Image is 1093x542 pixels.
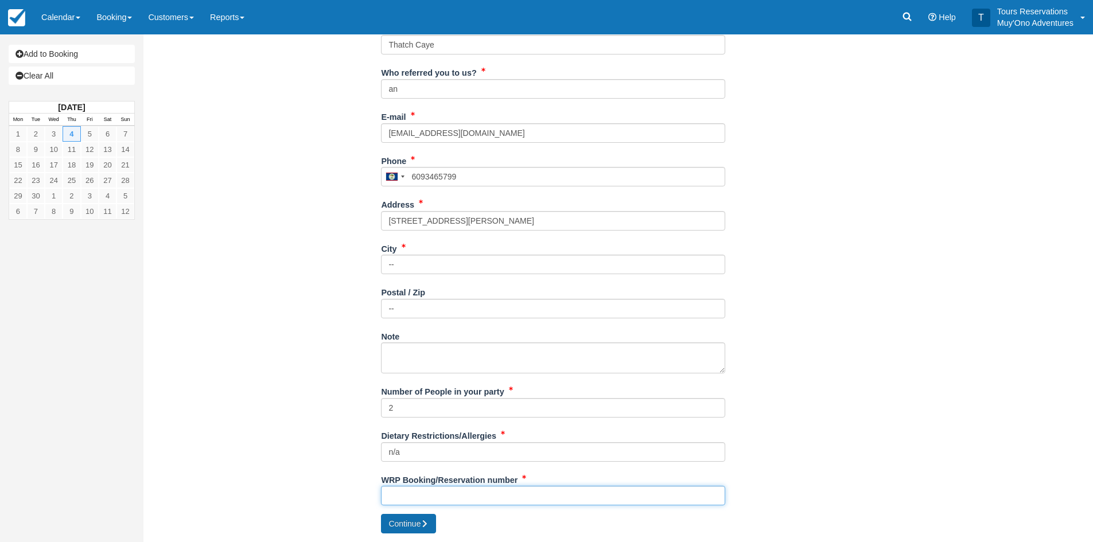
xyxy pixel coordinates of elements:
a: 15 [9,157,27,173]
a: 11 [99,204,116,219]
a: 9 [27,142,45,157]
a: 10 [81,204,99,219]
a: 13 [99,142,116,157]
a: 22 [9,173,27,188]
button: Continue [381,514,436,533]
div: T [972,9,990,27]
label: Address [381,195,414,211]
a: 1 [45,188,63,204]
label: Dietary Restrictions/Allergies [381,426,496,442]
label: E-mail [381,107,406,123]
a: 12 [116,204,134,219]
a: 3 [81,188,99,204]
label: Who referred you to us? [381,63,476,79]
img: checkfront-main-nav-mini-logo.png [8,9,25,26]
label: Note [381,327,399,343]
th: Sat [99,114,116,126]
div: Belize: +501 [382,167,408,186]
a: 5 [81,126,99,142]
p: Tours Reservations [997,6,1073,17]
a: 9 [63,204,80,219]
th: Wed [45,114,63,126]
a: 6 [99,126,116,142]
a: 2 [63,188,80,204]
span: Help [939,13,956,22]
a: 21 [116,157,134,173]
label: Postal / Zip [381,283,425,299]
th: Sun [116,114,134,126]
label: City [381,239,396,255]
a: 25 [63,173,80,188]
a: 8 [9,142,27,157]
a: 14 [116,142,134,157]
a: 28 [116,173,134,188]
a: 3 [45,126,63,142]
strong: [DATE] [58,103,85,112]
a: 18 [63,157,80,173]
a: 2 [27,126,45,142]
a: 30 [27,188,45,204]
a: 19 [81,157,99,173]
a: 26 [81,173,99,188]
a: 4 [99,188,116,204]
a: 7 [27,204,45,219]
th: Mon [9,114,27,126]
th: Tue [27,114,45,126]
a: 10 [45,142,63,157]
a: 12 [81,142,99,157]
a: 20 [99,157,116,173]
p: Muy'Ono Adventures [997,17,1073,29]
a: 1 [9,126,27,142]
a: 29 [9,188,27,204]
i: Help [928,13,936,21]
label: WRP Booking/Reservation number [381,470,518,486]
a: 27 [99,173,116,188]
a: 4 [63,126,80,142]
label: Number of People in your party [381,382,504,398]
label: Phone [381,151,406,167]
a: Clear All [9,67,135,85]
a: 6 [9,204,27,219]
a: 16 [27,157,45,173]
a: 8 [45,204,63,219]
a: 7 [116,126,134,142]
a: 5 [116,188,134,204]
a: 24 [45,173,63,188]
th: Thu [63,114,80,126]
a: 11 [63,142,80,157]
a: 23 [27,173,45,188]
th: Fri [81,114,99,126]
a: 17 [45,157,63,173]
a: Add to Booking [9,45,135,63]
